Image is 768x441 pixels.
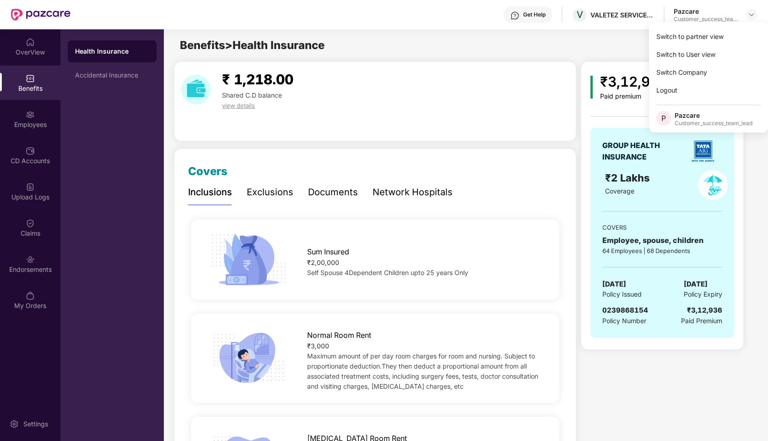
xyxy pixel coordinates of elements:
div: Health Insurance [75,47,149,56]
span: ₹2 Lakhs [605,172,653,184]
span: Maximum amount of per day room charges for room and nursing. Subject to proportionate deduction.T... [307,352,538,390]
img: svg+xml;base64,PHN2ZyBpZD0iRW5kb3JzZW1lbnRzIiB4bWxucz0iaHR0cDovL3d3dy53My5vcmcvMjAwMC9zdmciIHdpZH... [26,255,35,264]
div: Customer_success_team_lead [675,120,752,127]
div: ₹3,12,936 [687,305,722,316]
span: Sum Insured [307,246,349,258]
span: Normal Room Rent [307,330,371,341]
div: Logout [649,81,768,99]
div: Customer_success_team_lead [674,16,738,23]
div: ₹2,00,000 [307,258,543,268]
span: Coverage [605,187,634,195]
span: V [577,9,583,20]
div: ₹3,000 [307,341,543,351]
img: icon [208,330,290,387]
img: New Pazcare Logo [11,9,70,21]
img: svg+xml;base64,PHN2ZyBpZD0iVXBsb2FkX0xvZ3MiIGRhdGEtbmFtZT0iVXBsb2FkIExvZ3MiIHhtbG5zPSJodHRwOi8vd3... [26,182,35,192]
img: svg+xml;base64,PHN2ZyBpZD0iQ2xhaW0iIHhtbG5zPSJodHRwOi8vd3d3LnczLm9yZy8yMDAwL3N2ZyIgd2lkdGg9IjIwIi... [26,219,35,228]
span: Covers [188,165,227,178]
span: Policy Number [602,317,646,325]
div: Switch Company [649,63,768,81]
img: svg+xml;base64,PHN2ZyBpZD0iQ0RfQWNjb3VudHMiIGRhdGEtbmFtZT0iQ0QgQWNjb3VudHMiIHhtbG5zPSJodHRwOi8vd3... [26,146,35,155]
div: Exclusions [247,185,293,199]
img: svg+xml;base64,PHN2ZyBpZD0iTXlfT3JkZXJzIiBkYXRhLW5hbWU9Ik15IE9yZGVycyIgeG1sbnM9Imh0dHA6Ly93d3cudz... [26,291,35,300]
span: P [661,113,666,124]
div: Accidental Insurance [75,72,149,79]
img: svg+xml;base64,PHN2ZyBpZD0iQmVuZWZpdHMiIHhtbG5zPSJodHRwOi8vd3d3LnczLm9yZy8yMDAwL3N2ZyIgd2lkdGg9Ij... [26,74,35,83]
span: ₹ 1,218.00 [222,71,293,88]
div: COVERS [602,223,722,232]
span: 0239868154 [602,306,648,314]
div: ₹3,12,936 [600,71,667,93]
img: insurerLogo [687,135,719,167]
span: [DATE] [684,279,708,290]
div: Get Help [523,11,546,18]
img: svg+xml;base64,PHN2ZyBpZD0iRHJvcGRvd24tMzJ4MzIiIHhtbG5zPSJodHRwOi8vd3d3LnczLm9yZy8yMDAwL3N2ZyIgd2... [748,11,755,18]
img: download [181,75,211,105]
span: Shared C.D balance [222,91,282,99]
div: Employee, spouse, children [602,235,722,246]
span: view details [222,102,255,109]
span: Self Spouse 4Dependent Children upto 25 years Only [307,269,468,276]
img: svg+xml;base64,PHN2ZyBpZD0iSG9tZSIgeG1sbnM9Imh0dHA6Ly93d3cudzMub3JnLzIwMDAvc3ZnIiB3aWR0aD0iMjAiIG... [26,38,35,47]
img: icon [208,231,290,288]
img: svg+xml;base64,PHN2ZyBpZD0iRW1wbG95ZWVzIiB4bWxucz0iaHR0cDovL3d3dy53My5vcmcvMjAwMC9zdmciIHdpZHRoPS... [26,110,35,119]
div: Network Hospitals [373,185,453,199]
img: icon [590,76,593,99]
img: svg+xml;base64,PHN2ZyBpZD0iU2V0dGluZy0yMHgyMCIgeG1sbnM9Imh0dHA6Ly93d3cudzMub3JnLzIwMDAvc3ZnIiB3aW... [10,419,19,429]
div: Pazcare [675,111,752,120]
div: 64 Employees | 68 Dependents [602,246,722,255]
span: Policy Issued [602,289,642,299]
div: VALETEZ SERVICES PRIVATE LIMITED [590,11,654,19]
span: [DATE] [602,279,626,290]
div: Paid premium [600,93,667,100]
div: Inclusions [188,185,232,199]
div: Pazcare [674,7,738,16]
div: Switch to partner view [649,28,768,45]
img: svg+xml;base64,PHN2ZyBpZD0iSGVscC0zMngzMiIgeG1sbnM9Imh0dHA6Ly93d3cudzMub3JnLzIwMDAvc3ZnIiB3aWR0aD... [510,11,519,20]
span: Benefits > Health Insurance [180,39,325,52]
div: Documents [308,185,358,199]
span: Paid Premium [681,316,722,326]
span: Policy Expiry [684,289,722,299]
div: GROUP HEALTH INSURANCE [602,140,682,163]
div: Switch to User view [649,45,768,63]
img: policyIcon [698,170,728,200]
div: Settings [21,419,51,429]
